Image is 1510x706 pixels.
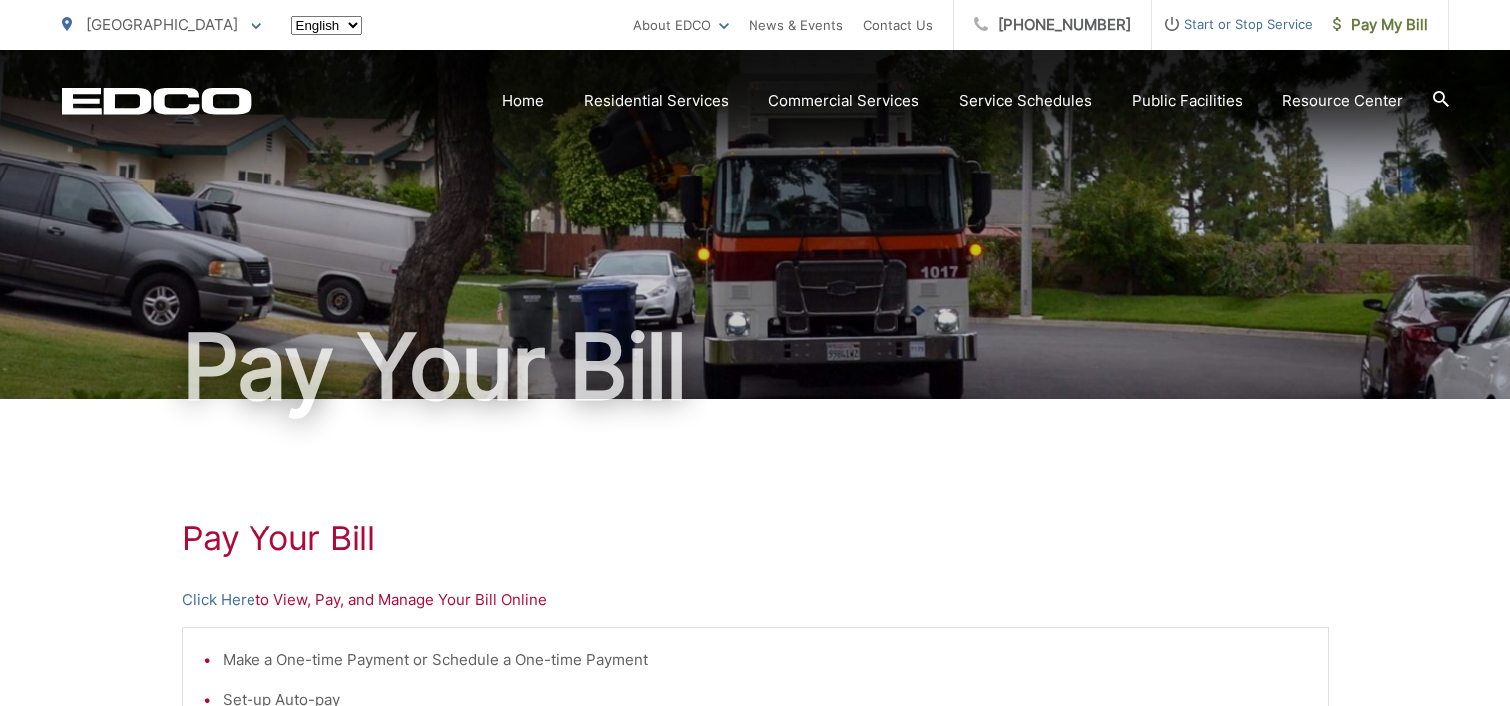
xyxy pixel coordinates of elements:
a: Resource Center [1282,89,1403,113]
h1: Pay Your Bill [182,519,1329,558]
li: Make a One-time Payment or Schedule a One-time Payment [223,648,1308,672]
span: Pay My Bill [1333,13,1428,37]
select: Select a language [291,16,362,35]
a: Click Here [182,588,255,612]
a: EDCD logo. Return to the homepage. [62,87,252,115]
a: About EDCO [633,13,729,37]
span: [GEOGRAPHIC_DATA] [86,15,238,34]
a: News & Events [749,13,843,37]
p: to View, Pay, and Manage Your Bill Online [182,588,1329,612]
a: Residential Services [584,89,729,113]
a: Home [502,89,544,113]
a: Commercial Services [768,89,919,113]
h1: Pay Your Bill [62,317,1449,417]
a: Contact Us [863,13,933,37]
a: Public Facilities [1132,89,1243,113]
a: Service Schedules [959,89,1092,113]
